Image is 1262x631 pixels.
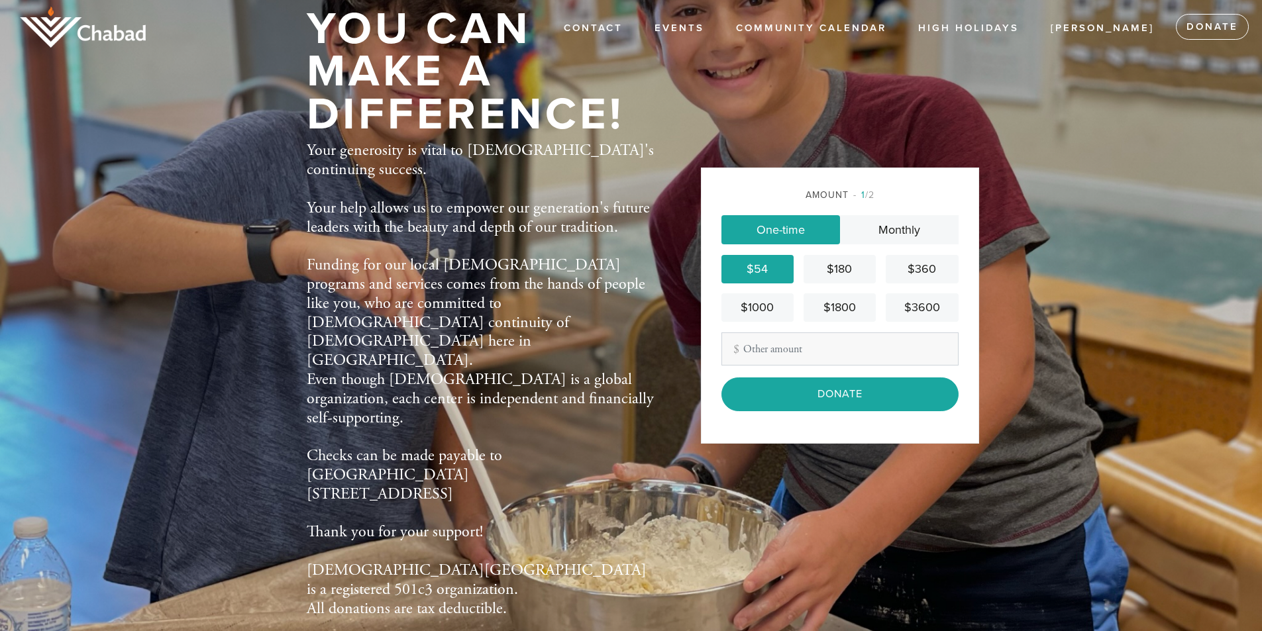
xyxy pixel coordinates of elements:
[908,16,1029,41] a: High Holidays
[809,299,870,316] div: $1800
[721,215,840,244] a: One-time
[861,189,865,201] span: 1
[721,255,794,283] a: $54
[853,189,874,201] span: /2
[727,299,788,316] div: $1000
[721,332,959,365] input: Other amount
[721,188,959,202] div: Amount
[721,377,959,411] input: Donate
[804,255,876,283] a: $180
[726,16,896,41] a: Community Calendar
[307,8,658,136] h1: YOU CAN MAKE A DIFFERENCE!
[307,141,658,618] h4: Your generosity is vital to [DEMOGRAPHIC_DATA]'s continuing success. Your help allows us to empow...
[1041,16,1164,41] a: [PERSON_NAME]
[886,255,958,283] a: $360
[891,299,953,316] div: $3600
[554,16,633,41] a: Contact
[840,215,959,244] a: Monthly
[886,293,958,322] a: $3600
[809,260,870,278] div: $180
[1176,14,1249,40] a: Donate
[721,293,794,322] a: $1000
[804,293,876,322] a: $1800
[20,7,146,48] img: logo_half.png
[727,260,788,278] div: $54
[891,260,953,278] div: $360
[645,16,714,41] a: Events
